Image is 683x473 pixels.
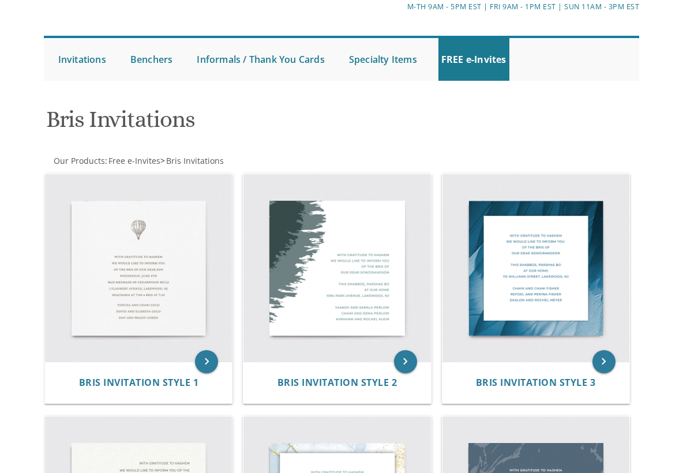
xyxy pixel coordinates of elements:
[394,350,417,373] a: keyboard_arrow_right
[194,38,327,81] a: Informals / Thank You Cards
[243,174,430,361] img: Bris Invitation Style 2
[277,377,397,388] a: Bris Invitation Style 2
[55,38,109,81] a: Invitations
[277,376,397,389] span: Bris Invitation Style 2
[79,376,199,389] span: Bris Invitation Style 1
[160,155,224,166] span: >
[52,155,105,166] a: Our Products
[243,1,640,13] div: M-Th 9am - 5pm EST | Fri 9am - 1pm EST | Sun 11am - 3pm EST
[165,155,224,166] a: Bris Invitations
[476,376,596,389] span: Bris Invitation Style 3
[592,350,616,373] a: keyboard_arrow_right
[44,155,640,167] div: :
[79,377,199,388] a: Bris Invitation Style 1
[476,377,596,388] a: Bris Invitation Style 3
[127,38,176,81] a: Benchers
[195,350,218,373] a: keyboard_arrow_right
[45,174,232,361] img: Bris Invitation Style 1
[346,38,420,81] a: Specialty Items
[46,107,637,141] h1: Bris Invitations
[438,38,509,81] a: FREE e-Invites
[166,155,224,166] span: Bris Invitations
[442,174,629,361] img: Bris Invitation Style 3
[108,155,160,166] span: Free e-Invites
[107,155,160,166] a: Free e-Invites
